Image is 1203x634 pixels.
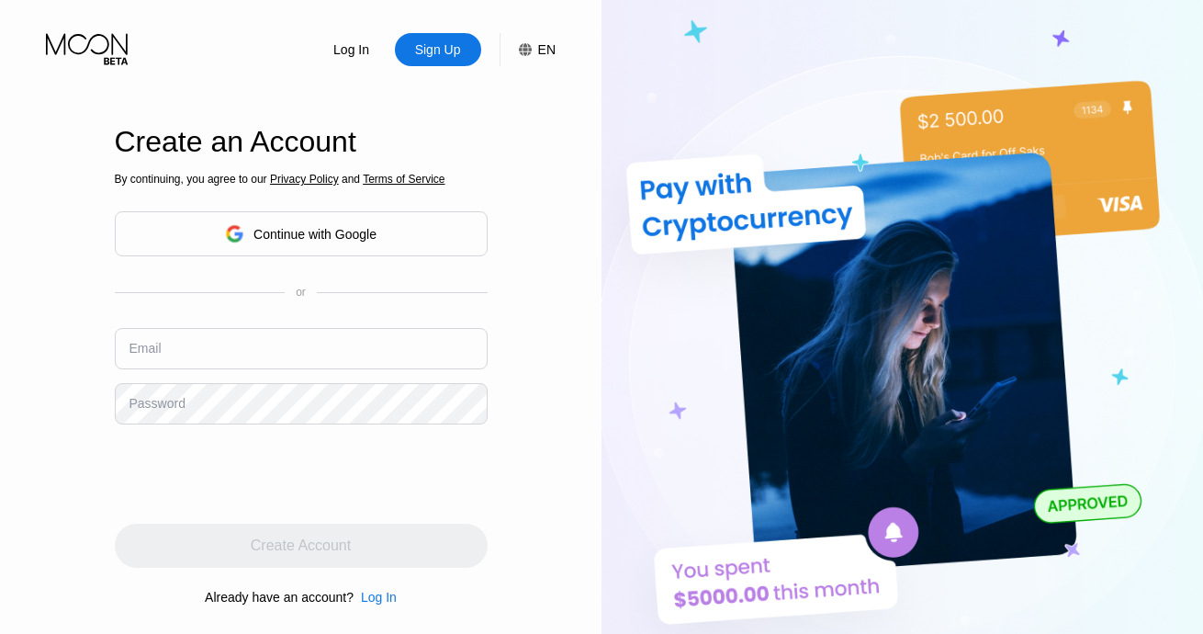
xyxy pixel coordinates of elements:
[395,33,481,66] div: Sign Up
[296,286,306,299] div: or
[361,590,397,605] div: Log In
[270,173,339,186] span: Privacy Policy
[309,33,395,66] div: Log In
[205,590,354,605] div: Already have an account?
[332,40,371,59] div: Log In
[115,438,394,510] iframe: reCAPTCHA
[253,227,377,242] div: Continue with Google
[500,33,556,66] div: EN
[129,396,186,411] div: Password
[354,590,397,605] div: Log In
[115,173,488,186] div: By continuing, you agree to our
[115,211,488,256] div: Continue with Google
[129,341,162,356] div: Email
[413,40,463,59] div: Sign Up
[538,42,556,57] div: EN
[115,125,488,159] div: Create an Account
[363,173,444,186] span: Terms of Service
[339,173,364,186] span: and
